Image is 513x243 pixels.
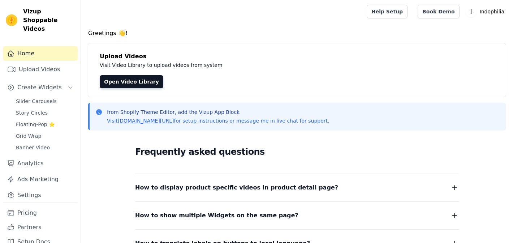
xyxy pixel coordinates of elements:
span: How to show multiple Widgets on the same page? [135,210,298,221]
a: Partners [3,220,78,235]
span: Floating-Pop ⭐ [16,121,55,128]
a: Open Video Library [100,75,163,88]
a: Banner Video [12,142,78,153]
a: Pricing [3,206,78,220]
img: Vizup [6,14,17,26]
span: Slider Carousels [16,98,57,105]
a: Home [3,46,78,61]
a: [DOMAIN_NAME][URL] [118,118,174,124]
a: Help Setup [367,5,408,18]
p: Visit Video Library to upload videos from system [100,61,423,69]
p: Visit for setup instructions or message me in live chat for support. [107,117,329,124]
span: Banner Video [16,144,50,151]
a: Floating-Pop ⭐ [12,119,78,129]
a: Book Demo [418,5,459,18]
span: How to display product specific videos in product detail page? [135,183,338,193]
h2: Frequently asked questions [135,145,459,159]
span: Create Widgets [17,83,62,92]
a: Analytics [3,156,78,171]
span: Story Circles [16,109,48,116]
button: I Indophilia [465,5,507,18]
a: Ads Marketing [3,172,78,187]
h4: Greetings 👋! [88,29,506,38]
a: Grid Wrap [12,131,78,141]
a: Upload Videos [3,62,78,77]
button: Create Widgets [3,80,78,95]
h4: Upload Videos [100,52,494,61]
p: Indophilia [477,5,507,18]
a: Slider Carousels [12,96,78,106]
span: Grid Wrap [16,132,41,140]
a: Settings [3,188,78,202]
text: I [470,8,472,15]
button: How to display product specific videos in product detail page? [135,183,459,193]
button: How to show multiple Widgets on the same page? [135,210,459,221]
p: from Shopify Theme Editor, add the Vizup App Block [107,108,329,116]
a: Story Circles [12,108,78,118]
span: Vizup Shoppable Videos [23,7,75,33]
